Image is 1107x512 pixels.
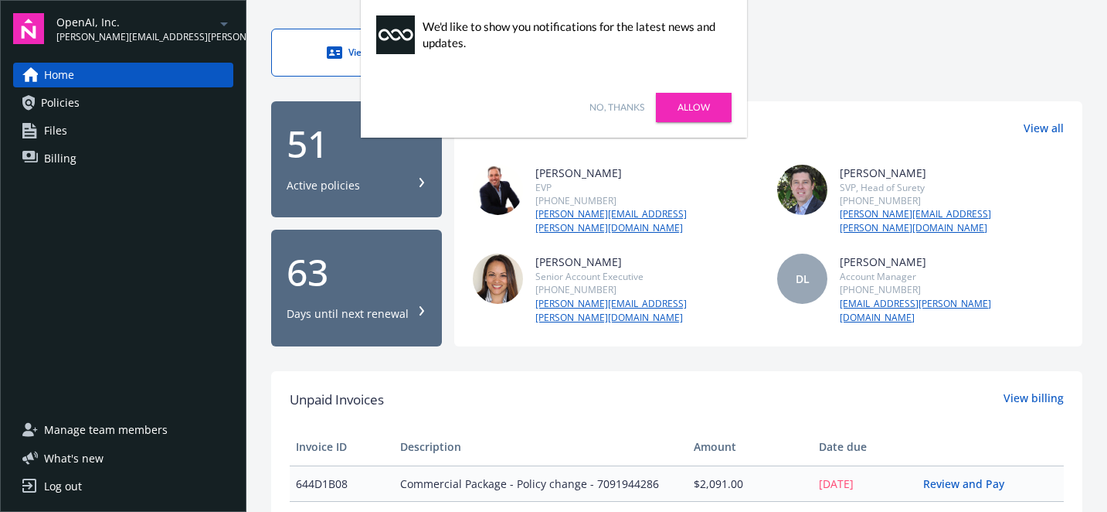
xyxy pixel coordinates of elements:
[44,450,104,466] span: What ' s new
[13,90,233,115] a: Policies
[473,254,523,304] img: photo
[777,165,827,215] img: photo
[400,476,681,492] span: Commercial Package - Policy change - 7091944286
[287,125,426,162] div: 51
[840,297,1064,325] a: [EMAIL_ADDRESS][PERSON_NAME][DOMAIN_NAME]
[688,466,813,501] td: $2,091.00
[813,466,917,501] td: [DATE]
[13,418,233,442] a: Manage team members
[44,63,74,87] span: Home
[535,181,759,194] div: EVP
[535,207,759,235] a: [PERSON_NAME][EMAIL_ADDRESS][PERSON_NAME][DOMAIN_NAME]
[44,474,82,499] div: Log out
[44,418,168,442] span: Manage team members
[271,29,465,77] a: View auto IDs
[535,297,759,325] a: [PERSON_NAME][EMAIL_ADDRESS][PERSON_NAME][DOMAIN_NAME]
[535,270,759,283] div: Senior Account Executive
[56,14,215,30] span: OpenAI, Inc.
[56,13,233,44] button: OpenAI, Inc.[PERSON_NAME][EMAIL_ADDRESS][PERSON_NAME][DOMAIN_NAME]arrowDropDown
[13,63,233,87] a: Home
[56,30,215,44] span: [PERSON_NAME][EMAIL_ADDRESS][PERSON_NAME][DOMAIN_NAME]
[394,428,687,466] th: Description
[535,254,759,270] div: [PERSON_NAME]
[41,90,80,115] span: Policies
[287,306,409,322] div: Days until next renewal
[13,118,233,143] a: Files
[287,254,426,291] div: 63
[840,283,1064,296] div: [PHONE_NUMBER]
[923,476,1017,491] a: Review and Pay
[813,428,917,466] th: Date due
[589,101,644,114] a: No, thanks
[13,146,233,171] a: Billing
[290,390,384,410] span: Unpaid Invoices
[840,207,1064,235] a: [PERSON_NAME][EMAIL_ADDRESS][PERSON_NAME][DOMAIN_NAME]
[840,270,1064,283] div: Account Manager
[840,181,1064,194] div: SVP, Head of Surety
[1003,390,1064,410] a: View billing
[44,118,67,143] span: Files
[656,93,732,122] a: Allow
[840,194,1064,207] div: [PHONE_NUMBER]
[535,283,759,296] div: [PHONE_NUMBER]
[271,230,442,346] button: 63Days until next renewal
[796,271,810,287] span: DL
[303,45,433,60] div: View auto IDs
[271,101,442,218] button: 51Active policies
[290,428,394,466] th: Invoice ID
[840,254,1064,270] div: [PERSON_NAME]
[287,178,360,193] div: Active policies
[840,165,1064,181] div: [PERSON_NAME]
[13,450,128,466] button: What's new
[44,146,76,171] span: Billing
[423,19,724,51] div: We'd like to show you notifications for the latest news and updates.
[535,165,759,181] div: [PERSON_NAME]
[535,194,759,207] div: [PHONE_NUMBER]
[688,428,813,466] th: Amount
[290,466,394,501] td: 644D1B08
[13,13,44,44] img: navigator-logo.svg
[473,165,523,215] img: photo
[1024,120,1064,140] a: View all
[215,14,233,32] a: arrowDropDown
